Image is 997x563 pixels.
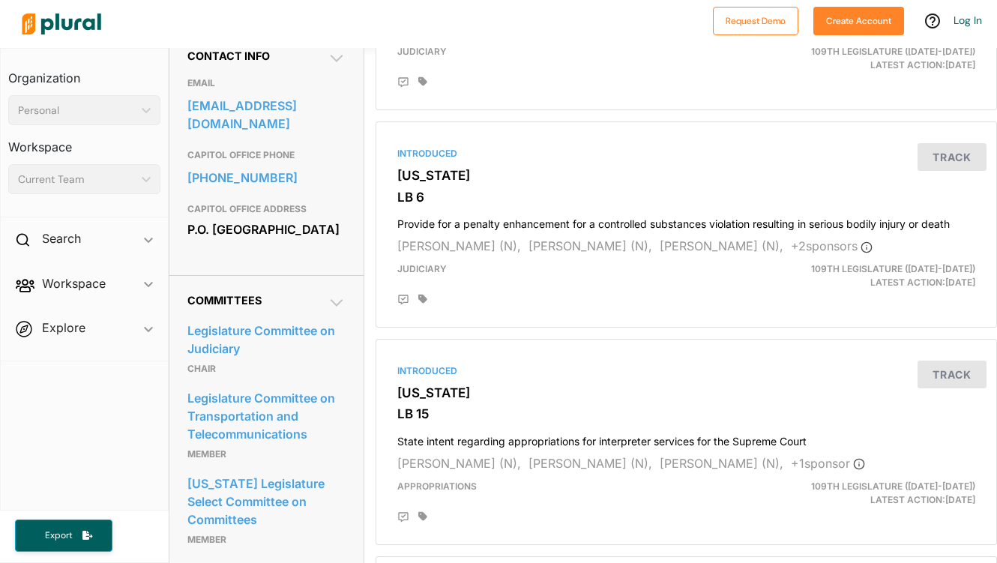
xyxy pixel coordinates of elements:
span: + 2 sponsor s [791,238,873,253]
h4: State intent regarding appropriations for interpreter services for the Supreme Court [397,428,975,448]
span: [PERSON_NAME] (N), [660,456,783,471]
div: Latest Action: [DATE] [786,45,987,72]
h3: CAPITOL OFFICE ADDRESS [187,200,346,218]
h3: [US_STATE] [397,385,975,400]
span: Appropriations [397,481,477,492]
a: Create Account [813,12,904,28]
p: Member [187,531,346,549]
span: [PERSON_NAME] (N), [397,456,521,471]
div: Add tags [418,76,427,87]
p: Chair [187,360,346,378]
span: [PERSON_NAME] (N), [397,238,521,253]
span: Judiciary [397,263,447,274]
span: Judiciary [397,46,447,57]
a: [EMAIL_ADDRESS][DOMAIN_NAME] [187,94,346,135]
a: [US_STATE] Legislature Select Committee on Committees [187,472,346,531]
h3: LB 15 [397,406,975,421]
a: [PHONE_NUMBER] [187,166,346,189]
span: [PERSON_NAME] (N), [528,456,652,471]
h3: EMAIL [187,74,346,92]
div: Introduced [397,364,975,378]
span: Committees [187,294,262,307]
a: Legislature Committee on Judiciary [187,319,346,360]
span: 109th Legislature ([DATE]-[DATE]) [811,481,975,492]
h3: [US_STATE] [397,168,975,183]
div: Add Position Statement [397,294,409,306]
span: 109th Legislature ([DATE]-[DATE]) [811,263,975,274]
button: Create Account [813,7,904,35]
button: Request Demo [713,7,798,35]
div: Add Position Statement [397,76,409,88]
span: + 1 sponsor [791,456,865,471]
div: P.O. [GEOGRAPHIC_DATA] [187,218,346,241]
span: Export [34,529,82,542]
button: Track [918,361,987,388]
div: Add Position Statement [397,511,409,523]
div: Add tags [418,511,427,522]
div: Current Team [18,172,136,187]
a: Log In [954,13,982,27]
h3: Workspace [8,125,160,158]
button: Export [15,520,112,552]
div: Latest Action: [DATE] [786,480,987,507]
a: Legislature Committee on Transportation and Telecommunications [187,387,346,445]
div: Personal [18,103,136,118]
span: [PERSON_NAME] (N), [660,238,783,253]
h2: Search [42,230,81,247]
span: 109th Legislature ([DATE]-[DATE]) [811,46,975,57]
h3: CAPITOL OFFICE PHONE [187,146,346,164]
h3: LB 6 [397,190,975,205]
h4: Provide for a penalty enhancement for a controlled substances violation resulting in serious bodi... [397,211,975,231]
a: Request Demo [713,12,798,28]
button: Track [918,143,987,171]
h3: Organization [8,56,160,89]
div: Introduced [397,147,975,160]
span: Contact Info [187,49,270,62]
div: Latest Action: [DATE] [786,262,987,289]
span: [PERSON_NAME] (N), [528,238,652,253]
p: Member [187,445,346,463]
div: Add tags [418,294,427,304]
